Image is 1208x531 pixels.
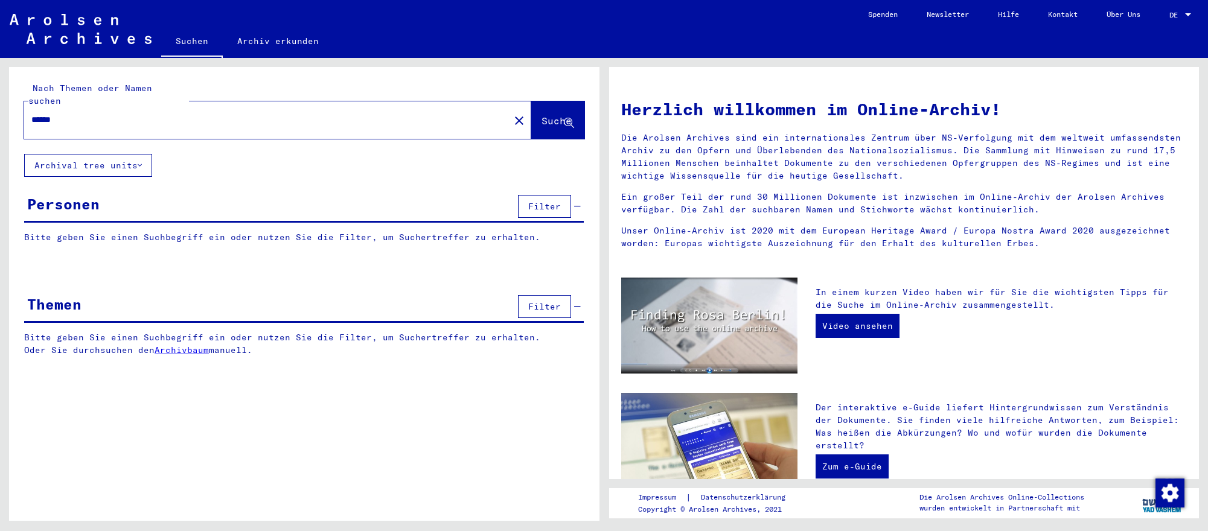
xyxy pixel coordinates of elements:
a: Archivbaum [155,345,209,355]
div: Zustimmung ändern [1155,478,1184,507]
span: Filter [528,201,561,212]
mat-label: Nach Themen oder Namen suchen [28,83,152,106]
button: Filter [518,195,571,218]
img: Zustimmung ändern [1155,479,1184,507]
img: yv_logo.png [1140,488,1185,518]
a: Suchen [161,27,223,58]
span: Filter [528,301,561,312]
p: Copyright © Arolsen Archives, 2021 [638,504,800,515]
p: Bitte geben Sie einen Suchbegriff ein oder nutzen Sie die Filter, um Suchertreffer zu erhalten. O... [24,331,584,357]
a: Zum e-Guide [816,454,889,479]
p: In einem kurzen Video haben wir für Sie die wichtigsten Tipps für die Suche im Online-Archiv zusa... [816,286,1187,311]
h1: Herzlich willkommen im Online-Archiv! [621,97,1187,122]
a: Archiv erkunden [223,27,333,56]
p: Ein großer Teil der rund 30 Millionen Dokumente ist inzwischen im Online-Archiv der Arolsen Archi... [621,191,1187,216]
p: Die Arolsen Archives Online-Collections [919,492,1084,503]
p: wurden entwickelt in Partnerschaft mit [919,503,1084,514]
button: Archival tree units [24,154,152,177]
button: Clear [507,108,531,132]
img: Arolsen_neg.svg [10,14,152,44]
p: Der interaktive e-Guide liefert Hintergrundwissen zum Verständnis der Dokumente. Sie finden viele... [816,401,1187,452]
img: video.jpg [621,278,797,374]
p: Unser Online-Archiv ist 2020 mit dem European Heritage Award / Europa Nostra Award 2020 ausgezeic... [621,224,1187,250]
img: eguide.jpg [621,393,797,510]
div: Themen [27,293,81,315]
span: Suche [542,115,572,127]
div: Personen [27,193,100,215]
a: Datenschutzerklärung [691,491,800,504]
a: Video ansehen [816,314,900,338]
span: DE [1169,11,1183,19]
button: Filter [518,295,571,318]
div: | [638,491,800,504]
a: Impressum [638,491,686,504]
p: Bitte geben Sie einen Suchbegriff ein oder nutzen Sie die Filter, um Suchertreffer zu erhalten. [24,231,584,244]
p: Die Arolsen Archives sind ein internationales Zentrum über NS-Verfolgung mit dem weltweit umfasse... [621,132,1187,182]
button: Suche [531,101,584,139]
mat-icon: close [512,113,526,128]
